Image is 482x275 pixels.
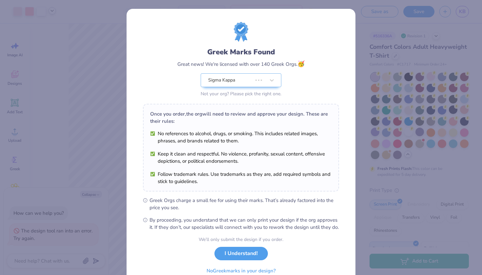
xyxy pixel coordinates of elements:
[201,90,281,97] div: Not your org? Please pick the right one.
[207,47,275,57] div: Greek Marks Found
[297,60,305,68] span: 🥳
[150,216,339,231] span: By proceeding, you understand that we can only print your design if the org approves it. If they ...
[150,110,332,125] div: Once you order, the org will need to review and approve your design. These are their rules:
[150,197,339,211] span: Greek Orgs charge a small fee for using their marks. That’s already factored into the price you see.
[177,60,305,68] div: Great news! We're licensed with over 140 Greek Orgs.
[234,22,248,42] img: License badge
[199,236,283,243] div: We’ll only submit the design if you order.
[214,247,268,260] button: I Understand!
[150,130,332,144] li: No references to alcohol, drugs, or smoking. This includes related images, phrases, and brands re...
[150,171,332,185] li: Follow trademark rules. Use trademarks as they are, add required symbols and stick to guidelines.
[150,150,332,165] li: Keep it clean and respectful. No violence, profanity, sexual content, offensive depictions, or po...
